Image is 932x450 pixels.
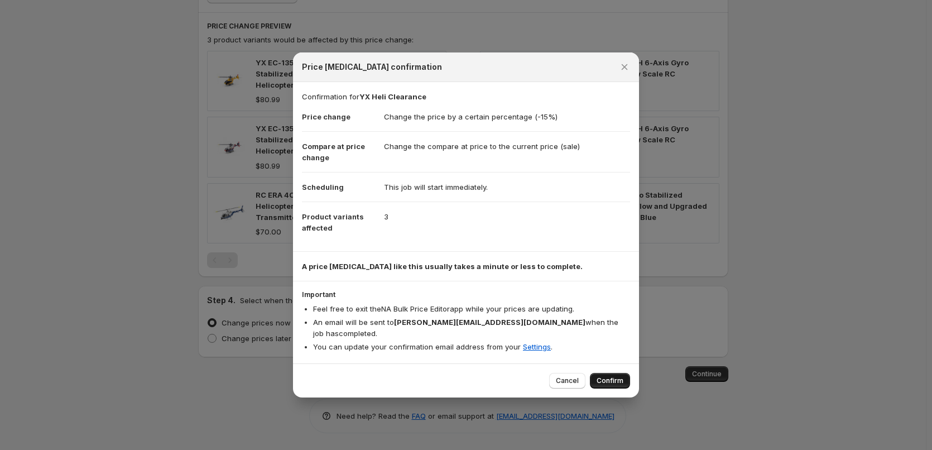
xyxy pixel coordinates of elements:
[302,290,630,299] h3: Important
[549,373,585,389] button: Cancel
[523,342,551,351] a: Settings
[384,102,630,131] dd: Change the price by a certain percentage (-15%)
[597,376,623,385] span: Confirm
[590,373,630,389] button: Confirm
[313,341,630,352] li: You can update your confirmation email address from your .
[359,92,426,101] b: YX Heli Clearance
[384,202,630,231] dd: 3
[617,59,632,75] button: Close
[302,212,364,232] span: Product variants affected
[313,317,630,339] li: An email will be sent to when the job has completed .
[302,142,365,162] span: Compare at price change
[302,183,344,192] span: Scheduling
[394,318,585,327] b: [PERSON_NAME][EMAIL_ADDRESS][DOMAIN_NAME]
[384,131,630,161] dd: Change the compare at price to the current price (sale)
[384,172,630,202] dd: This job will start immediately.
[313,303,630,314] li: Feel free to exit the NA Bulk Price Editor app while your prices are updating.
[302,262,583,271] b: A price [MEDICAL_DATA] like this usually takes a minute or less to complete.
[302,61,442,73] span: Price [MEDICAL_DATA] confirmation
[302,91,630,102] p: Confirmation for
[302,112,350,121] span: Price change
[556,376,579,385] span: Cancel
